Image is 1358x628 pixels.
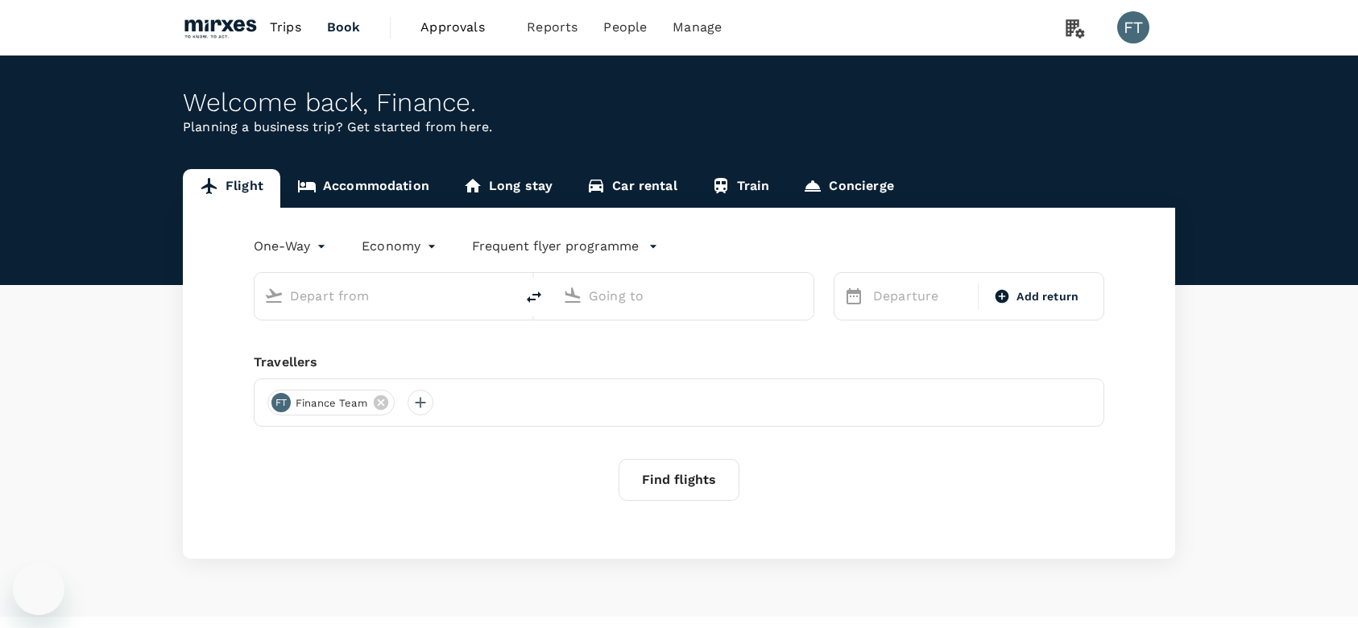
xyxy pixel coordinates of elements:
button: Find flights [619,459,739,501]
div: FT [1117,11,1149,43]
p: Frequent flyer programme [472,237,639,256]
span: Finance Team [286,395,377,411]
span: Trips [270,18,301,37]
span: People [603,18,647,37]
div: FTFinance Team [267,390,395,415]
a: Accommodation [280,169,446,208]
button: delete [515,278,553,316]
div: Travellers [254,353,1104,372]
div: One-Way [254,233,329,259]
a: Train [694,169,787,208]
button: Frequent flyer programme [472,237,658,256]
iframe: Button to launch messaging window [13,564,64,615]
a: Long stay [446,169,569,208]
div: Welcome back , Finance . [183,88,1175,118]
span: Reports [527,18,578,37]
p: Planning a business trip? Get started from here. [183,118,1175,137]
div: FT [271,393,291,412]
a: Car rental [569,169,694,208]
input: Depart from [290,283,481,308]
a: Flight [183,169,280,208]
button: Open [503,294,507,297]
span: Manage [673,18,722,37]
span: Approvals [420,18,501,37]
button: Open [802,294,805,297]
p: Departure [873,287,968,306]
input: Going to [589,283,780,308]
span: Book [327,18,361,37]
span: Add return [1016,288,1079,305]
div: Economy [362,233,440,259]
a: Concierge [786,169,910,208]
img: Mirxes Holding Pte Ltd [183,10,257,45]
